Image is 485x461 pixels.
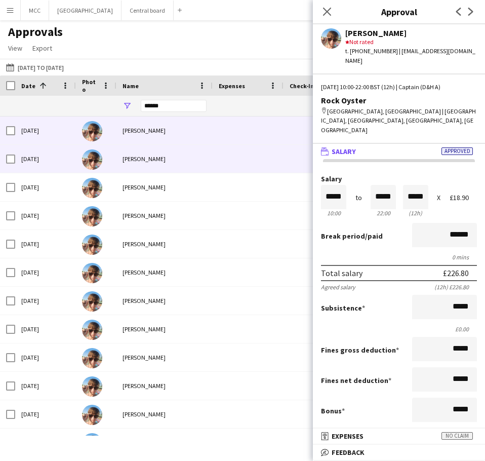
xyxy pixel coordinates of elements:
[123,82,139,90] span: Name
[443,268,469,278] div: £226.80
[15,400,76,428] div: [DATE]
[15,315,76,343] div: [DATE]
[82,178,102,198] img: Steven Newman
[321,283,355,291] div: Agreed salary
[82,376,102,397] img: Steven Newman
[82,149,102,170] img: Steven Newman
[321,83,477,92] div: [DATE] 10:00-22:00 BST (12h) | Captain (D&H A)
[116,372,213,400] div: [PERSON_NAME]
[403,209,428,217] div: 12h
[4,42,26,55] a: View
[219,82,245,90] span: Expenses
[28,42,56,55] a: Export
[116,173,213,201] div: [PERSON_NAME]
[82,433,102,453] img: Steven Newman
[116,400,213,428] div: [PERSON_NAME]
[290,202,374,229] span: [DATE] 10:51
[332,147,356,156] span: Salary
[21,1,49,20] button: MCC
[116,287,213,315] div: [PERSON_NAME]
[15,258,76,286] div: [DATE]
[82,78,98,93] span: Photo
[116,230,213,258] div: [PERSON_NAME]
[345,37,477,47] div: Not rated
[32,44,52,53] span: Export
[15,202,76,229] div: [DATE]
[82,235,102,255] img: Steven Newman
[116,258,213,286] div: [PERSON_NAME]
[321,268,362,278] div: Total salary
[441,432,473,440] span: No claim
[15,429,76,456] div: [DATE]
[15,230,76,258] div: [DATE]
[332,432,363,441] span: Expenses
[321,232,365,241] span: Break period
[313,429,485,444] mat-expansion-panel-header: ExpensesNo claim
[116,429,213,456] div: [PERSON_NAME]
[122,1,174,20] button: Central board
[4,61,66,73] button: [DATE] to [DATE]
[82,320,102,340] img: Steven Newman
[15,173,76,201] div: [DATE]
[21,82,35,90] span: Date
[450,194,477,202] div: £18.90
[15,287,76,315] div: [DATE]
[437,194,440,202] div: X
[116,202,213,229] div: [PERSON_NAME]
[8,44,22,53] span: View
[321,175,477,183] label: Salary
[332,448,365,457] span: Feedback
[116,145,213,173] div: [PERSON_NAME]
[82,348,102,368] img: Steven Newman
[15,372,76,400] div: [DATE]
[82,405,102,425] img: Steven Newman
[141,100,207,112] input: Name Filter Input
[313,144,485,159] mat-expansion-panel-header: SalaryApproved
[371,209,396,217] div: 22:00
[321,376,391,385] label: Fines net deduction
[82,206,102,226] img: Steven Newman
[116,343,213,371] div: [PERSON_NAME]
[82,263,102,283] img: Steven Newman
[321,303,365,313] label: Subsistence
[15,145,76,173] div: [DATE]
[321,107,477,135] div: [GEOGRAPHIC_DATA], [GEOGRAPHIC_DATA] | [GEOGRAPHIC_DATA], [GEOGRAPHIC_DATA], [GEOGRAPHIC_DATA], [...
[290,82,314,90] span: Check-In
[116,117,213,144] div: [PERSON_NAME]
[355,194,362,202] div: to
[321,406,345,415] label: Bonus
[434,283,477,291] div: (12h) £226.80
[313,445,485,460] mat-expansion-panel-header: Feedback
[82,291,102,312] img: Steven Newman
[321,209,346,217] div: 10:00
[123,101,132,110] button: Open Filter Menu
[49,1,122,20] button: [GEOGRAPHIC_DATA]
[321,325,477,333] div: £0.00
[321,253,477,261] div: 0 mins
[345,28,477,37] div: [PERSON_NAME]
[15,343,76,371] div: [DATE]
[321,345,399,355] label: Fines gross deduction
[441,147,473,155] span: Approved
[345,47,477,65] div: t. [PHONE_NUMBER] | [EMAIL_ADDRESS][DOMAIN_NAME]
[82,121,102,141] img: Steven Newman
[15,117,76,144] div: [DATE]
[321,96,477,105] div: Rock Oyster
[321,232,383,241] label: /paid
[313,5,485,18] h3: Approval
[116,315,213,343] div: [PERSON_NAME]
